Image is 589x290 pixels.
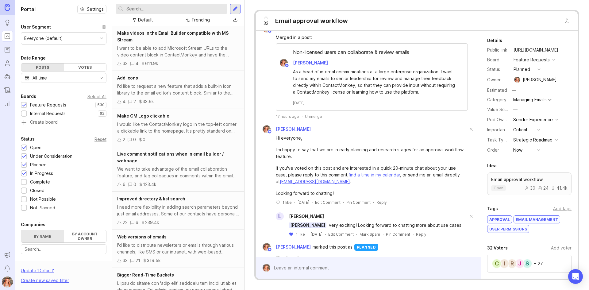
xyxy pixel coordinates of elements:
[492,259,502,269] div: C
[261,243,273,251] img: Bronwen W
[487,37,502,44] div: Details
[2,263,13,274] button: Notifications
[30,161,47,168] div: Planned
[136,60,138,67] div: 4
[94,137,106,141] div: Reset
[487,216,512,223] div: approval
[259,125,311,133] a: Bronwen W[PERSON_NAME]
[276,212,284,220] div: L
[289,214,324,219] span: [PERSON_NAME]
[112,230,244,268] a: Web versions of emailsI'd like to distribute newsletters or emails through various channels, like...
[21,64,64,71] div: Posts
[487,117,518,122] label: Pod Ownership
[123,60,128,67] div: 33
[117,45,239,58] div: I want to be able to add Microsoft Stream URLs to the video content block in ContactMonkey and ha...
[383,232,383,237] div: ·
[276,244,311,250] span: [PERSON_NAME]
[30,196,56,203] div: Not Possible
[513,106,518,113] div: —
[348,172,400,177] a: find a time in my calendar
[138,17,153,23] div: Default
[354,244,379,251] div: planned
[87,6,104,12] span: Settings
[296,232,305,237] p: 1 like
[143,136,145,143] div: 0
[515,259,525,269] div: J
[21,93,36,100] div: Boards
[487,147,499,153] label: Order
[294,200,295,205] div: ·
[289,232,305,237] button: 1 like
[25,246,103,253] input: Search...
[33,75,47,81] div: All time
[30,153,72,160] div: Under Consideration
[276,114,299,119] span: 17 hours ago
[21,267,54,277] div: Update ' Default '
[284,63,289,68] img: member badge
[112,71,244,109] a: Add IconsI'd like to request a new feature that adds a built-in icon library to the email editor'...
[123,219,128,226] div: 22
[487,47,509,53] div: Public link
[513,137,552,143] div: Strategic Roadmap
[147,257,161,264] div: 319.5k
[487,205,498,212] div: Tags
[112,26,244,71] a: Make videos in the Email Builder compatible with MS StreamI want to be able to add Microsoft Stre...
[513,77,522,83] img: Bronwen W
[259,243,313,251] a: Bronwen W[PERSON_NAME]
[276,126,311,132] span: [PERSON_NAME]
[77,5,106,14] a: Settings
[289,222,326,228] span: [PERSON_NAME]
[276,135,468,141] div: Hi everyone,
[126,6,225,12] input: Search...
[523,76,557,83] div: [PERSON_NAME]
[133,98,136,105] div: 2
[561,15,573,27] button: Close button
[512,46,560,54] a: [URL][DOMAIN_NAME]
[143,181,156,188] div: 123.4k
[2,85,13,96] a: Changelog
[487,137,509,142] label: Task Type
[336,256,360,261] div: Pin Comment
[21,277,69,284] div: Create new saved filter
[117,234,167,239] span: Web versions of emails
[522,259,532,269] div: S
[87,95,106,98] div: Select All
[117,166,239,179] div: We want to take advantage of the email collaboration feature, and tag colleagues in comments with...
[487,225,529,233] div: user permissions
[534,261,543,266] div: + 27
[360,232,380,237] button: Mark Spam
[96,75,106,80] svg: toggle icon
[538,186,549,190] div: 24
[305,256,330,261] div: Edit Comment
[272,212,324,220] a: L[PERSON_NAME]
[21,54,46,62] div: Date Range
[30,144,41,151] div: Open
[373,200,374,205] div: ·
[145,60,158,67] div: 611.9k
[2,58,13,69] a: Users
[100,111,105,116] p: 62
[376,200,387,205] div: Reply
[97,102,105,107] p: 530
[487,56,509,63] div: Board
[551,186,568,190] div: 41.4k
[386,232,410,237] div: Pin Comment
[30,187,44,194] div: Closed
[117,121,239,134] div: I would like the ContactMonkey logo in the top-left corner a clickable link to the homepage. It's...
[416,232,426,237] div: Reply
[143,98,154,105] div: 33.6k
[315,200,341,205] div: Edit Comment
[145,219,159,226] div: 239.4k
[276,34,468,41] div: Merged in a post:
[507,259,517,269] div: R
[491,176,568,183] p: Email approval workflow
[112,147,244,192] a: Live comment notifications when in email builder / webpageWe want to take advantage of the email ...
[487,107,511,112] label: Value Scale
[276,165,468,185] div: If you've voted on this post and are interested in a quick 20-minute chat about your use case, pl...
[30,204,55,211] div: Not Planned
[117,113,169,118] span: Make CM Logo clickable
[117,30,229,42] span: Make videos in the Email Builder compatible with MS Stream
[133,181,136,188] div: 0
[513,126,527,133] div: Critical
[30,102,66,108] div: Feature Requests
